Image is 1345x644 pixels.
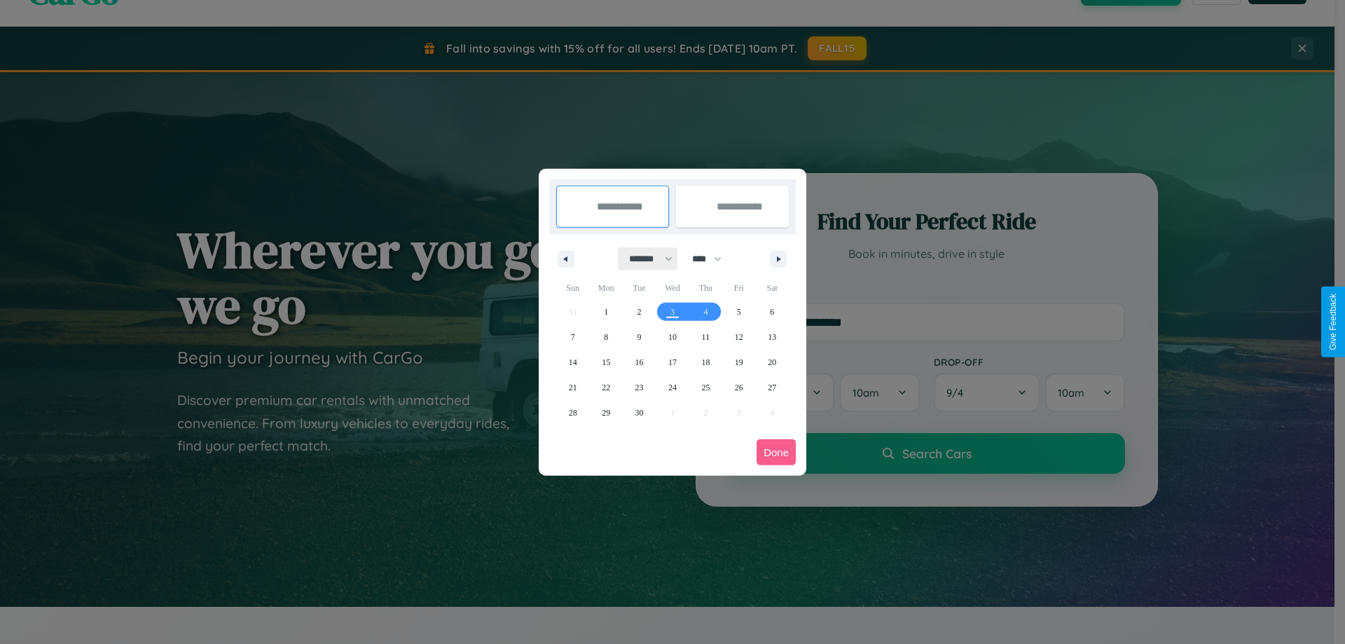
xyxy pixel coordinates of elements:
button: 6 [756,299,789,324]
button: 25 [689,375,722,400]
button: 10 [656,324,689,350]
div: Give Feedback [1328,294,1338,350]
span: 15 [602,350,610,375]
span: Wed [656,277,689,299]
span: 26 [735,375,743,400]
span: 10 [668,324,677,350]
button: 23 [623,375,656,400]
button: 16 [623,350,656,375]
button: 3 [656,299,689,324]
button: 29 [589,400,622,425]
span: 18 [701,350,710,375]
button: 17 [656,350,689,375]
span: 8 [604,324,608,350]
span: 9 [637,324,642,350]
span: 28 [569,400,577,425]
button: 7 [556,324,589,350]
span: 6 [770,299,774,324]
span: Fri [722,277,755,299]
span: Thu [689,277,722,299]
span: 21 [569,375,577,400]
span: 24 [668,375,677,400]
span: Sat [756,277,789,299]
button: 5 [722,299,755,324]
span: 7 [571,324,575,350]
button: 20 [756,350,789,375]
button: 11 [689,324,722,350]
button: 15 [589,350,622,375]
span: 16 [635,350,644,375]
button: 24 [656,375,689,400]
span: Tue [623,277,656,299]
span: 22 [602,375,610,400]
button: Done [757,439,796,465]
button: 1 [589,299,622,324]
button: 22 [589,375,622,400]
button: 18 [689,350,722,375]
span: 14 [569,350,577,375]
button: 9 [623,324,656,350]
span: 1 [604,299,608,324]
span: 23 [635,375,644,400]
span: 13 [768,324,776,350]
span: Sun [556,277,589,299]
span: 2 [637,299,642,324]
button: 27 [756,375,789,400]
span: 20 [768,350,776,375]
span: 17 [668,350,677,375]
span: Mon [589,277,622,299]
span: 3 [670,299,675,324]
button: 26 [722,375,755,400]
span: 19 [735,350,743,375]
span: 12 [735,324,743,350]
span: 4 [703,299,708,324]
button: 19 [722,350,755,375]
button: 30 [623,400,656,425]
span: 11 [702,324,710,350]
button: 21 [556,375,589,400]
span: 29 [602,400,610,425]
button: 14 [556,350,589,375]
span: 5 [737,299,741,324]
button: 4 [689,299,722,324]
button: 8 [589,324,622,350]
button: 28 [556,400,589,425]
button: 2 [623,299,656,324]
span: 30 [635,400,644,425]
span: 27 [768,375,776,400]
button: 13 [756,324,789,350]
button: 12 [722,324,755,350]
span: 25 [701,375,710,400]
